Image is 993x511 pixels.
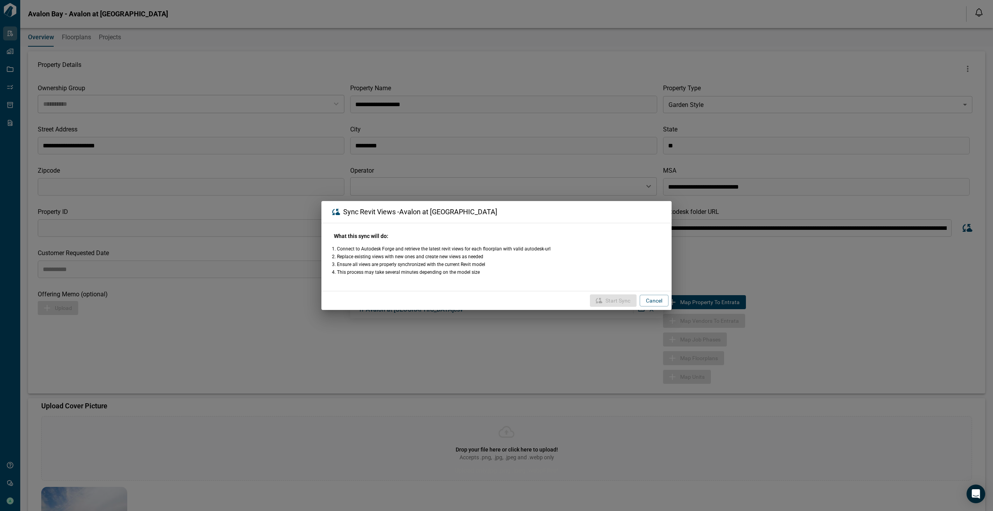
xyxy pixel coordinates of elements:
li: This process may take several minutes depending on the model size [337,269,659,275]
h6: What this sync will do: [334,233,659,240]
div: Open Intercom Messenger [967,485,985,503]
li: Ensure all views are properly synchronized with the current Revit model [337,261,659,268]
span: Sync Revit Views - Avalon at [GEOGRAPHIC_DATA] [343,208,497,216]
li: Replace existing views with new ones and create new views as needed [337,254,659,260]
li: Connect to Autodesk Forge and retrieve the latest revit views for each floorplan with valid autod... [337,246,659,252]
button: Cancel [640,295,668,306]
